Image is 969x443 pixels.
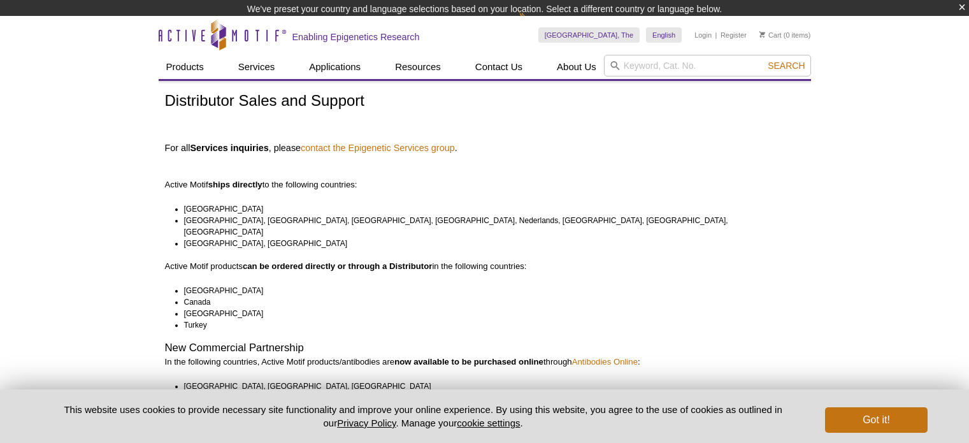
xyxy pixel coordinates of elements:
[190,143,268,153] strong: Services inquiries
[721,31,747,40] a: Register
[165,342,805,354] h2: New Commercial Partnership
[604,55,811,76] input: Keyword, Cat. No.
[208,180,262,189] strong: ships directly
[457,418,520,428] button: cookie settings
[184,308,793,319] li: [GEOGRAPHIC_DATA]
[549,55,604,79] a: About Us
[825,407,927,433] button: Got it!
[387,55,449,79] a: Resources
[394,357,543,367] strong: now available to be purchased online
[759,31,782,40] a: Cart
[715,27,717,43] li: |
[184,381,793,392] li: [GEOGRAPHIC_DATA], [GEOGRAPHIC_DATA], [GEOGRAPHIC_DATA]
[764,60,808,71] button: Search
[184,296,793,308] li: Canada
[694,31,712,40] a: Login
[184,285,793,296] li: [GEOGRAPHIC_DATA]
[759,31,765,38] img: Your Cart
[184,319,793,331] li: Turkey
[165,156,805,191] p: Active Motif to the following countries:
[165,356,805,368] p: In the following countries, Active Motif products/antibodies are through :
[184,203,793,215] li: [GEOGRAPHIC_DATA]
[184,215,793,238] li: [GEOGRAPHIC_DATA], [GEOGRAPHIC_DATA], [GEOGRAPHIC_DATA], [GEOGRAPHIC_DATA], Nederlands, [GEOGRAPH...
[42,403,805,430] p: This website uses cookies to provide necessary site functionality and improve your online experie...
[184,238,793,249] li: [GEOGRAPHIC_DATA], [GEOGRAPHIC_DATA]
[468,55,530,79] a: Contact Us
[301,142,455,154] a: contact the Epigenetic Services group
[337,418,396,428] a: Privacy Policy
[159,55,212,79] a: Products
[759,27,811,43] li: (0 items)
[646,27,682,43] a: English
[165,261,805,272] p: Active Motif products in the following countries:
[572,357,638,367] a: Antibodies Online
[538,27,640,43] a: [GEOGRAPHIC_DATA], The
[292,31,420,43] h2: Enabling Epigenetics Research
[165,92,805,111] h1: Distributor Sales and Support
[231,55,283,79] a: Services
[768,61,805,71] span: Search
[165,142,805,154] h4: For all , please .
[243,261,433,271] strong: can be ordered directly or through a Distributor
[301,55,368,79] a: Applications
[519,10,552,40] img: Change Here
